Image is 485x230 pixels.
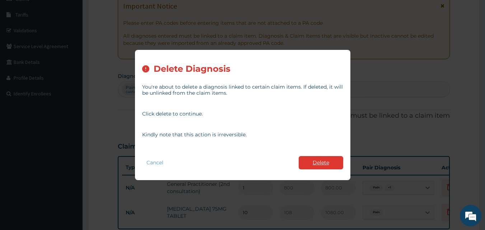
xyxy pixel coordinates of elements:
h2: Delete Diagnosis [154,64,230,74]
p: You're about to delete a diagnosis linked to certain claim items. If deleted, it will be unlinked... [142,84,343,96]
img: d_794563401_company_1708531726252_794563401 [13,36,29,54]
div: Chat with us now [37,40,121,50]
span: We're online! [42,69,99,142]
button: Delete [299,156,343,169]
textarea: Type your message and hit 'Enter' [4,154,137,179]
button: Cancel [142,158,168,168]
p: Click delete to continue. [142,111,343,117]
div: Minimize live chat window [118,4,135,21]
p: Kindly note that this action is irreversible. [142,132,343,138]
